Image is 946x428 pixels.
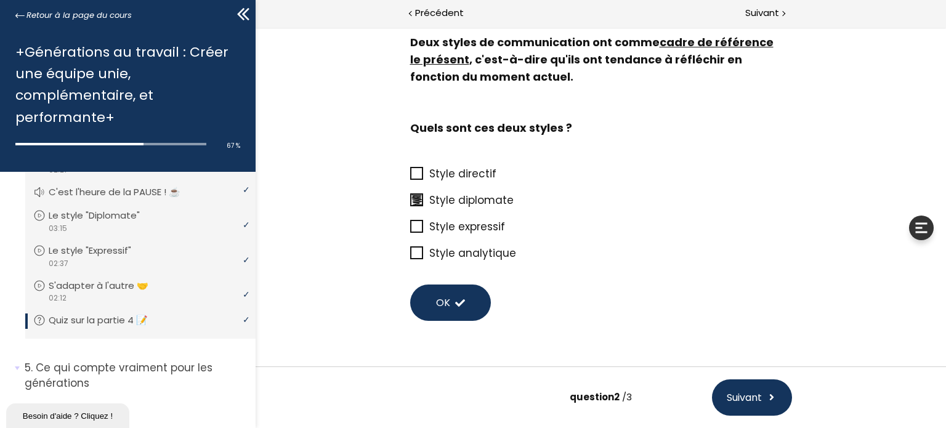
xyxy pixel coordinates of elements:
span: 2 [358,363,364,376]
p: Quiz sur la partie 4 📝 [49,313,166,327]
div: Quels sont ces deux styles ? [155,92,524,110]
u: cadre de référence le présent [155,7,518,40]
span: Style analytique [174,219,261,233]
span: 02:12 [48,293,67,304]
p: S'adapter à l'autre 🤝 [49,279,167,293]
span: Style diplomate [174,166,258,180]
span: Deux styles de communication ont comme , c'est-à-dire qu'ils ont tendance à réfléchir en fonction... [155,7,524,127]
span: OK [180,268,195,283]
span: 5. [25,360,33,376]
span: 67 % [227,141,240,150]
span: /3 [366,363,376,376]
p: Le style "Expressif" [49,244,150,257]
div: Élargir les outils de l'apprenant [653,188,678,213]
p: Conclusion [25,409,246,424]
p: Le style "Diplomate" [49,209,158,222]
iframe: chat widget [6,401,132,428]
span: Précédent [415,6,464,21]
span: 02:37 [48,258,68,269]
p: C'est l'heure de la PAUSE ! ☕ [49,185,199,199]
span: Style directif [174,139,241,154]
span: Suivant [471,363,506,378]
a: Retour à la page du cours [15,9,132,22]
h1: +Générations au travail : Créer une équipe unie, complémentaire, et performante+ [15,41,234,128]
p: Ce qui compte vraiment pour les générations [25,360,246,390]
span: Retour à la page du cours [26,9,132,22]
span: 03:15 [48,223,67,234]
span: question [314,363,364,376]
button: OK [155,257,235,294]
span: Suivant [745,6,779,21]
button: Suivant [456,352,536,389]
span: Style expressif [174,192,249,207]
